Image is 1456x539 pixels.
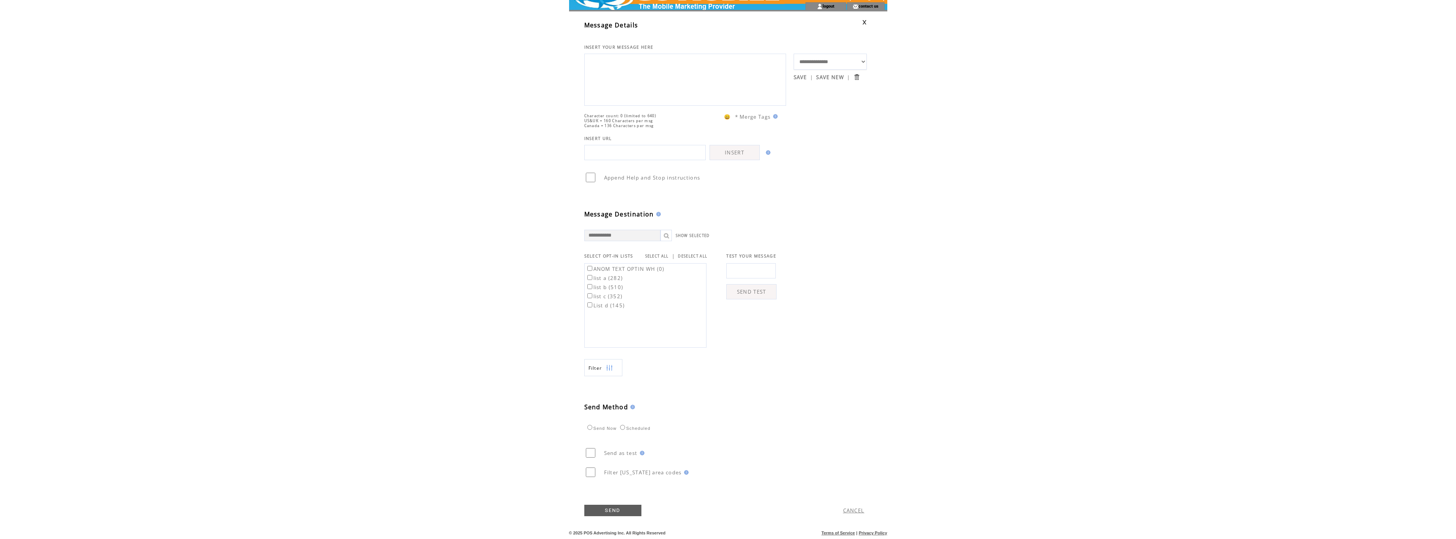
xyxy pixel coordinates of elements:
a: INSERT [710,145,760,160]
a: Filter [584,359,622,376]
img: account_icon.gif [817,3,823,10]
a: DESELECT ALL [678,254,707,259]
img: help.gif [764,150,770,155]
img: help.gif [682,470,689,475]
img: filters.png [606,359,613,377]
input: Scheduled [620,425,625,430]
label: list a (282) [586,275,623,281]
span: Canada = 136 Characters per msg [584,123,654,128]
label: list b (510) [586,284,624,291]
span: Message Destination [584,210,654,218]
span: Character count: 0 (limited to 640) [584,113,657,118]
label: Scheduled [618,426,651,431]
span: SELECT OPT-IN LISTS [584,253,633,259]
span: Message Details [584,21,638,29]
span: INSERT YOUR MESSAGE HERE [584,45,654,50]
span: TEST YOUR MESSAGE [726,253,776,259]
img: help.gif [638,451,644,455]
img: help.gif [654,212,661,216]
input: Submit [853,73,860,81]
span: 😀 [724,113,731,120]
input: List d (145) [587,302,592,307]
img: help.gif [771,114,778,119]
span: | [810,74,813,81]
label: list c (352) [586,293,623,300]
a: contact us [858,3,879,8]
a: SAVE NEW [816,74,844,81]
input: ANOM TEXT OPTIN WH (0) [587,266,592,271]
label: List d (145) [586,302,625,309]
a: CANCEL [843,507,864,514]
span: Send as test [604,450,638,456]
a: Terms of Service [821,531,855,535]
img: contact_us_icon.gif [853,3,858,10]
a: Privacy Policy [859,531,887,535]
span: Show filters [588,365,602,371]
a: SEND TEST [726,284,777,299]
span: | [847,74,850,81]
a: SAVE [794,74,807,81]
input: Send Now [587,425,592,430]
span: Append Help and Stop instructions [604,174,700,181]
label: Send Now [585,426,617,431]
span: | [672,253,675,259]
a: logout [823,3,834,8]
a: SELECT ALL [645,254,669,259]
span: Send Method [584,403,628,411]
span: * Merge Tags [735,113,771,120]
a: SHOW SELECTED [676,233,710,238]
input: list b (510) [587,284,592,289]
span: Filter [US_STATE] area codes [604,469,682,476]
input: list c (352) [587,293,592,298]
label: ANOM TEXT OPTIN WH (0) [586,266,665,272]
input: list a (282) [587,275,592,280]
a: SEND [584,505,641,516]
span: US&UK = 160 Characters per msg [584,118,653,123]
img: help.gif [628,405,635,409]
span: | [856,531,857,535]
span: INSERT URL [584,136,612,141]
span: © 2025 POS Advertising Inc. All Rights Reserved [569,531,666,535]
